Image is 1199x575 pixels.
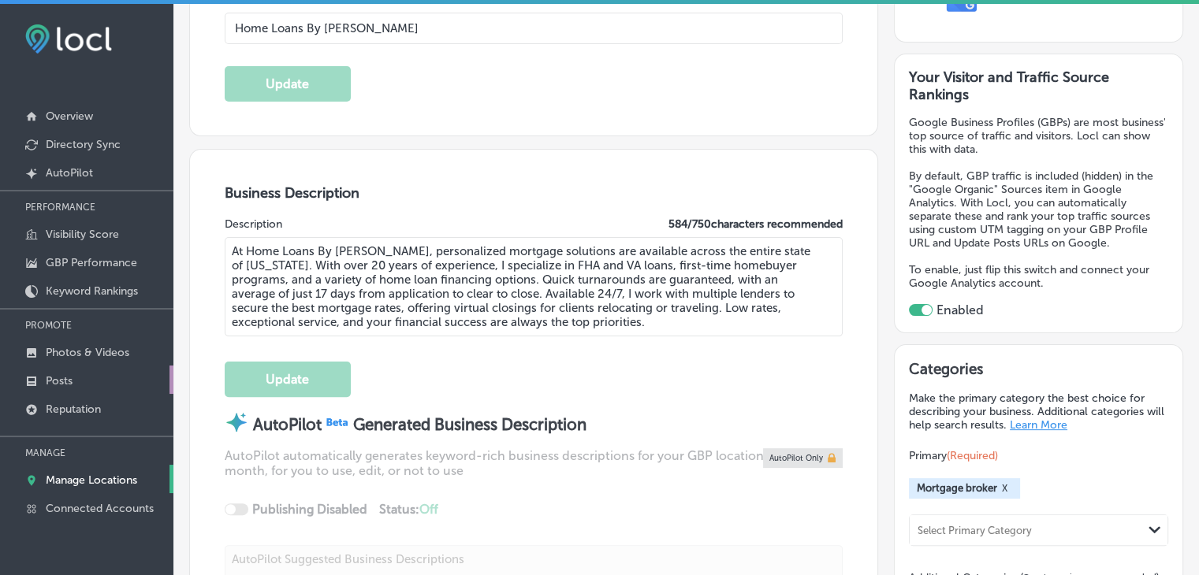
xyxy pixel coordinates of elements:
[46,346,129,359] p: Photos & Videos
[46,138,121,151] p: Directory Sync
[46,402,101,416] p: Reputation
[909,263,1168,290] p: To enable, just flip this switch and connect your Google Analytics account.
[46,374,73,388] p: Posts
[947,449,998,462] span: (Required)
[936,302,984,317] label: Enabled
[225,13,843,44] input: Enter Location Name
[225,237,843,336] textarea: At Home Loans By [PERSON_NAME], personalized mortgage solutions are available across the entire s...
[918,524,1032,536] div: Select Primary Category
[25,41,38,54] img: website_grey.svg
[225,184,843,202] h3: Business Description
[253,415,586,434] strong: AutoPilot Generated Business Description
[909,360,1168,384] h3: Categories
[44,25,77,38] div: v 4.0.25
[46,228,119,241] p: Visibility Score
[909,391,1168,432] p: Make the primary category the best choice for describing your business. Additional categories wil...
[46,284,138,298] p: Keyword Rankings
[25,25,38,38] img: logo_orange.svg
[917,482,997,494] span: Mortgage broker
[909,69,1168,103] h3: Your Visitor and Traffic Source Rankings
[909,116,1168,156] p: Google Business Profiles (GBPs) are most business' top source of traffic and visitors. Locl can s...
[46,502,154,515] p: Connected Accounts
[43,91,55,104] img: tab_domain_overview_orange.svg
[60,93,141,103] div: Domain Overview
[322,415,353,428] img: Beta
[668,217,843,231] label: 584 / 750 characters recommended
[997,482,1012,495] button: X
[1010,418,1067,432] a: Learn More
[25,24,112,54] img: fda3e92497d09a02dc62c9cd864e3231.png
[225,217,282,231] label: Description
[909,169,1168,250] p: By default, GBP traffic is included (hidden) in the "Google Organic" Sources item in Google Analy...
[157,91,169,104] img: tab_keywords_by_traffic_grey.svg
[46,109,93,123] p: Overview
[46,166,93,180] p: AutoPilot
[174,93,266,103] div: Keywords by Traffic
[46,473,137,487] p: Manage Locations
[41,41,173,54] div: Domain: [DOMAIN_NAME]
[225,66,351,102] button: Update
[225,362,351,397] button: Update
[909,449,998,462] span: Primary
[225,410,248,434] img: autopilot-icon
[46,256,137,269] p: GBP Performance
